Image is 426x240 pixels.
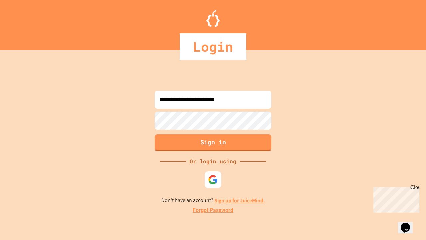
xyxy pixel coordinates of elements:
[398,213,419,233] iframe: chat widget
[155,134,271,151] button: Sign in
[186,157,240,165] div: Or login using
[3,3,46,42] div: Chat with us now!Close
[206,10,220,27] img: Logo.svg
[214,197,265,204] a: Sign up for JuiceMind.
[180,33,246,60] div: Login
[193,206,233,214] a: Forgot Password
[161,196,265,205] p: Don't have an account?
[371,184,419,213] iframe: chat widget
[208,175,218,185] img: google-icon.svg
